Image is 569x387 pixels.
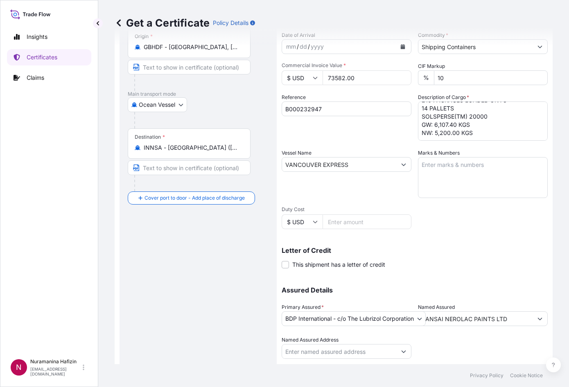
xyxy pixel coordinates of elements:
[292,261,385,269] span: This shipment has a letter of credit
[282,311,426,326] button: BDP International - c/o The Lubrizol Corporation
[7,70,91,86] a: Claims
[282,149,312,157] label: Vessel Name
[282,206,411,213] span: Duty Cost
[418,93,469,101] label: Description of Cargo
[128,60,251,74] input: Text to appear on certificate
[27,53,57,61] p: Certificates
[285,315,414,323] span: BDP International - c/o The Lubrizol Corporation
[285,42,297,52] div: month,
[7,49,91,65] a: Certificates
[323,70,411,85] input: Enter amount
[139,101,175,109] span: Ocean Vessel
[299,42,308,52] div: day,
[533,311,547,326] button: Show suggestions
[282,336,339,344] label: Named Assured Address
[27,33,47,41] p: Insights
[282,247,548,254] p: Letter of Credit
[396,157,411,172] button: Show suggestions
[282,93,306,101] label: Reference
[128,97,187,112] button: Select transport
[282,344,396,359] input: Named Assured Address
[418,149,460,157] label: Marks & Numbers
[533,39,547,54] button: Show suggestions
[30,367,81,376] p: [EMAIL_ADDRESS][DOMAIN_NAME]
[128,160,251,175] input: Text to appear on certificate
[282,303,324,311] span: Primary Assured
[418,62,445,70] label: CIF Markup
[396,40,409,53] button: Calendar
[282,157,396,172] input: Type to search vessel name or IMO
[323,214,411,229] input: Enter amount
[16,363,22,371] span: N
[308,42,310,52] div: /
[128,91,269,97] p: Main transport mode
[115,16,210,29] p: Get a Certificate
[282,287,548,293] p: Assured Details
[213,19,248,27] p: Policy Details
[434,70,548,85] input: Enter percentage between 0 and 24%
[418,39,533,54] input: Type to search commodity
[282,101,411,116] input: Enter booking reference
[30,358,81,365] p: Nuramanina Hafizin
[7,29,91,45] a: Insights
[144,144,240,152] input: Destination
[135,134,165,140] div: Destination
[418,303,455,311] label: Named Assured
[418,70,434,85] div: %
[470,372,504,379] a: Privacy Policy
[144,43,240,51] input: Origin
[282,62,411,69] span: Commercial Invoice Value
[297,42,299,52] div: /
[310,42,325,52] div: year,
[396,344,411,359] button: Show suggestions
[128,191,255,205] button: Cover port to door - Add place of discharge
[418,311,533,326] input: Assured Name
[27,74,44,82] p: Claims
[510,372,543,379] a: Cookie Notice
[145,194,245,202] span: Cover port to door - Add place of discharge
